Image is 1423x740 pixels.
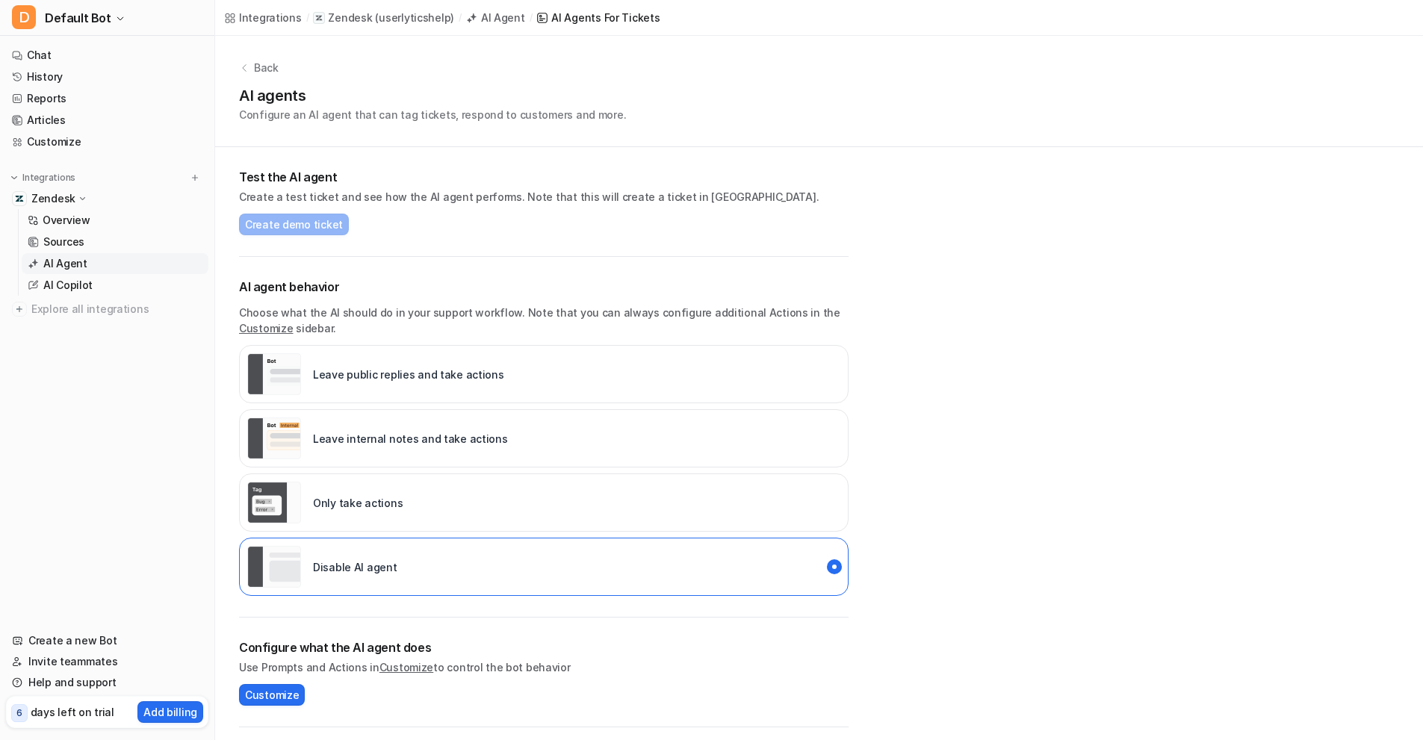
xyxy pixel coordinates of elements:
[239,659,849,675] p: Use Prompts and Actions in to control the bot behavior
[6,45,208,66] a: Chat
[12,5,36,29] span: D
[459,11,462,25] span: /
[313,10,454,25] a: Zendesk(userlyticshelp)
[43,278,93,293] p: AI Copilot
[239,345,849,403] div: live::external_reply
[254,60,279,75] p: Back
[6,66,208,87] a: History
[239,107,626,122] p: Configure an AI agent that can tag tickets, respond to customers and more.
[31,297,202,321] span: Explore all integrations
[313,559,397,575] p: Disable AI agent
[43,213,90,228] p: Overview
[143,704,197,720] p: Add billing
[530,11,533,25] span: /
[306,11,309,25] span: /
[247,482,301,523] img: Only take actions
[247,353,301,395] img: Leave public replies and take actions
[481,10,525,25] div: AI Agent
[239,84,626,107] h1: AI agents
[379,661,433,674] a: Customize
[45,7,111,28] span: Default Bot
[239,322,293,335] a: Customize
[313,367,504,382] p: Leave public replies and take actions
[43,234,84,249] p: Sources
[239,168,849,186] h2: Test the AI agent
[6,110,208,131] a: Articles
[245,687,299,703] span: Customize
[313,495,403,511] p: Only take actions
[22,253,208,274] a: AI Agent
[6,651,208,672] a: Invite teammates
[466,10,525,25] a: AI Agent
[22,275,208,296] a: AI Copilot
[239,473,849,532] div: live::disabled
[137,701,203,723] button: Add billing
[6,672,208,693] a: Help and support
[43,256,87,271] p: AI Agent
[239,10,302,25] div: Integrations
[375,10,454,25] p: ( userlyticshelp )
[239,538,849,596] div: paused::disabled
[239,638,849,656] h2: Configure what the AI agent does
[190,172,200,183] img: menu_add.svg
[247,417,301,459] img: Leave internal notes and take actions
[6,299,208,320] a: Explore all integrations
[22,231,208,252] a: Sources
[224,10,302,25] a: Integrations
[247,546,301,588] img: Disable AI agent
[536,10,660,25] a: AI Agents for tickets
[239,214,349,235] button: Create demo ticket
[239,684,305,706] button: Customize
[328,10,372,25] p: Zendesk
[239,409,849,467] div: live::internal_reply
[22,210,208,231] a: Overview
[12,302,27,317] img: explore all integrations
[239,278,849,296] p: AI agent behavior
[239,305,849,336] p: Choose what the AI should do in your support workflow. Note that you can always configure additio...
[313,431,508,447] p: Leave internal notes and take actions
[22,172,75,184] p: Integrations
[6,170,80,185] button: Integrations
[6,131,208,152] a: Customize
[16,706,22,720] p: 6
[9,172,19,183] img: expand menu
[551,10,660,25] div: AI Agents for tickets
[6,88,208,109] a: Reports
[6,630,208,651] a: Create a new Bot
[239,189,849,205] p: Create a test ticket and see how the AI agent performs. Note that this will create a ticket in [G...
[31,191,75,206] p: Zendesk
[31,704,114,720] p: days left on trial
[245,217,343,232] span: Create demo ticket
[15,194,24,203] img: Zendesk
